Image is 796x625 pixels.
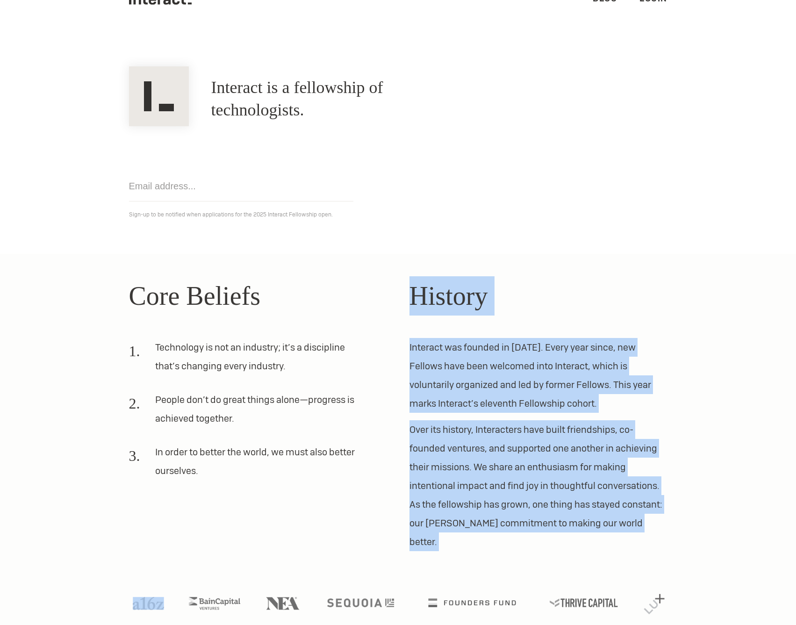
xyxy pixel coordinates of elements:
[133,597,164,610] img: A16Z logo
[129,276,387,316] h2: Core Beliefs
[409,276,667,316] h2: History
[129,443,365,488] li: In order to better the world, we must also better ourselves.
[129,209,667,220] p: Sign-up to be notified when applications for the 2025 Interact Fellowship open.
[211,77,464,122] h1: Interact is a fellowship of technologists.
[428,598,516,607] img: Founders Fund logo
[327,598,394,607] img: Sequoia logo
[189,597,240,610] img: Bain Capital Ventures logo
[129,66,189,126] img: Interact Logo
[129,390,365,435] li: People don’t do great things alone—progress is achieved together.
[129,171,353,201] input: Email address...
[129,338,365,383] li: Technology is not an industry; it’s a discipline that’s changing every industry.
[409,338,667,413] p: Interact was founded in [DATE]. Every year since, new Fellows have been welcomed into Interact, w...
[266,597,300,610] img: NEA logo
[550,598,618,607] img: Thrive Capital logo
[409,420,667,551] p: Over its history, Interacters have built friendships, co-founded ventures, and supported one anot...
[644,594,665,614] img: Lux Capital logo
